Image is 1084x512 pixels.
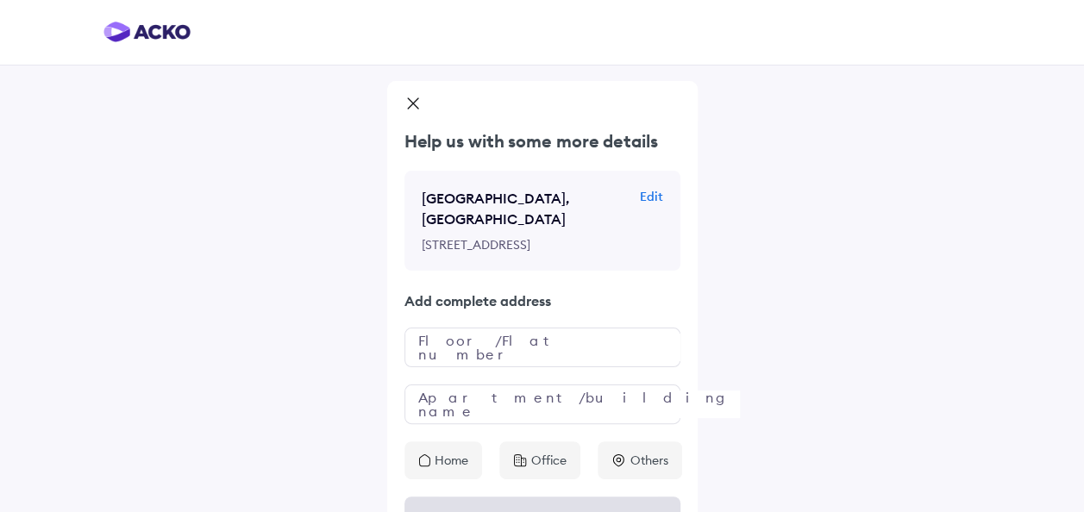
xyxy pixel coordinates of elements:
[103,22,191,42] img: horizontal-gradient.png
[422,236,637,253] p: [STREET_ADDRESS]
[531,452,567,469] p: Office
[630,452,668,469] p: Others
[404,291,680,310] p: Add complete address
[404,129,680,153] p: Help us with some more details
[422,188,623,229] p: [GEOGRAPHIC_DATA], [GEOGRAPHIC_DATA]
[640,188,663,205] p: Edit
[435,452,468,469] p: Home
